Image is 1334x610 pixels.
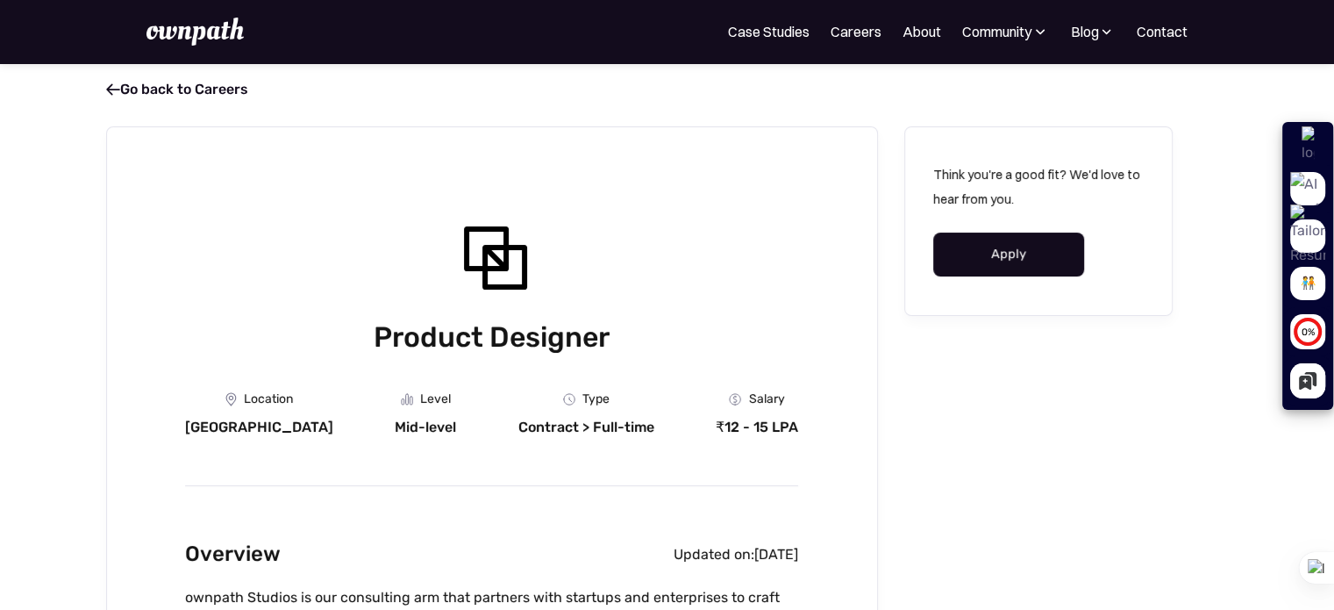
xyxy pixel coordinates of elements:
[395,419,456,436] div: Mid-level
[728,21,810,42] a: Case Studies
[674,546,754,563] div: Updated on:
[1070,21,1116,42] div: Blog
[748,392,784,406] div: Salary
[106,81,248,97] a: Go back to Careers
[831,21,881,42] a: Careers
[729,393,741,405] img: Money Icon - Job Board X Webflow Template
[582,392,610,406] div: Type
[1070,21,1098,42] div: Blog
[716,419,798,436] div: ₹12 - 15 LPA
[933,233,1085,276] a: Apply
[185,419,333,436] div: [GEOGRAPHIC_DATA]
[902,21,941,42] a: About
[185,317,798,357] h1: Product Designer
[933,162,1144,212] p: Think you're a good fit? We'd love to hear from you.
[563,393,575,405] img: Clock Icon - Job Board X Webflow Template
[420,392,451,406] div: Level
[962,21,1049,42] div: Community
[518,419,654,436] div: Contract > Full-time
[185,537,281,571] h2: Overview
[225,392,237,406] img: Location Icon - Job Board X Webflow Template
[754,546,798,563] div: [DATE]
[401,393,413,405] img: Graph Icon - Job Board X Webflow Template
[962,21,1031,42] div: Community
[244,392,293,406] div: Location
[106,81,120,98] span: 
[1137,21,1188,42] a: Contact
